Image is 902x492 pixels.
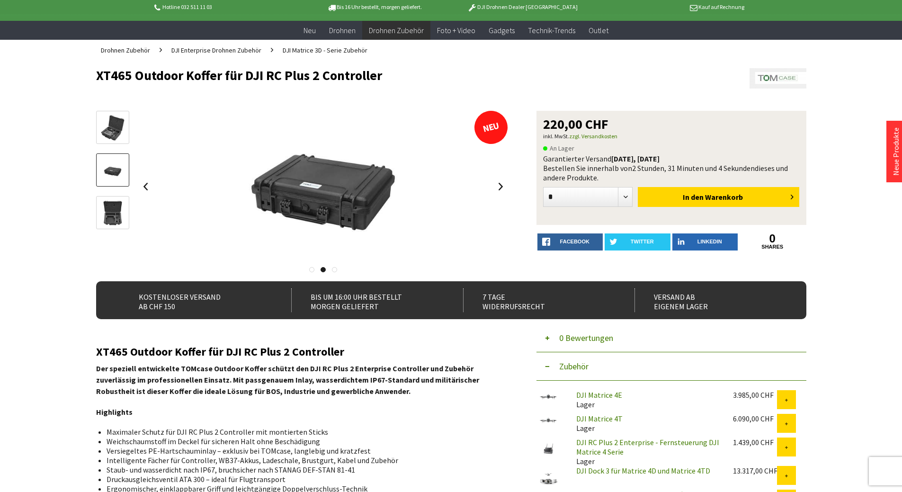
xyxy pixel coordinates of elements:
[528,26,575,35] span: Technik-Trends
[537,233,603,250] a: facebook
[101,46,150,54] span: Drohnen Zubehör
[329,26,356,35] span: Drohnen
[107,427,500,437] li: Maximaler Schutz für DJI RC Plus 2 Controller mit montierten Sticks
[437,26,475,35] span: Foto + Video
[569,438,725,466] div: Lager
[304,26,316,35] span: Neu
[576,466,710,475] a: DJI Dock 3 für Matrice 4D und Matrice 4TD
[463,288,614,312] div: 7 Tage Widerrufsrecht
[521,21,582,40] a: Technik-Trends
[705,192,743,202] span: Warenkorb
[683,192,704,202] span: In den
[322,21,362,40] a: Drohnen
[107,474,500,484] li: Druckausgleichsventil ATA 300 – ideal für Flugtransport
[543,154,800,182] div: Garantierter Versand Bestellen Sie innerhalb von dieses und andere Produkte.
[167,40,266,61] a: DJI Enterprise Drohnen Zubehör
[605,233,670,250] a: twitter
[638,187,799,207] button: In den Warenkorb
[536,466,560,490] img: DJI Dock 3 für Matrice 4D und Matrice 4TD
[291,288,442,312] div: Bis um 16:00 Uhr bestellt Morgen geliefert
[362,21,430,40] a: Drohnen Zubehör
[576,438,719,456] a: DJI RC Plus 2 Enterprise - Fernsteuerung DJI Matrice 4 Serie
[733,390,777,400] div: 3.985,00 CHF
[634,288,786,312] div: Versand ab eigenem Lager
[632,163,755,173] span: 2 Stunden, 31 Minuten und 4 Sekunden
[543,131,800,142] p: inkl. MwSt.
[576,390,622,400] a: DJI Matrice 4E
[536,438,560,461] img: DJI RC Plus 2 Enterprise - Fernsteuerung DJI Matrice 4 Serie
[750,68,806,89] img: TomCase
[107,465,500,474] li: Staub- und wasserdicht nach IP67, bruchsicher nach STANAG DEF-STAN 81-41
[107,456,500,465] li: Intelligente Fächer für Controller, WB37-Akkus, Ladeschale, Brustgurt, Kabel und Zubehör
[740,244,805,250] a: shares
[278,40,372,61] a: DJI Matrice 3D - Serie Zubehör
[489,26,515,35] span: Gadgets
[96,407,133,417] strong: Highlights
[631,239,654,244] span: twitter
[543,143,574,154] span: An Lager
[96,40,155,61] a: Drohnen Zubehör
[107,446,500,456] li: Versiegeltes PE-Hartschauminlay – exklusiv bei TOMcase, langlebig und kratzfest
[597,1,744,13] p: Kauf auf Rechnung
[107,437,500,446] li: Weichschaumstoff im Deckel für sicheren Halt ohne Beschädigung
[120,288,271,312] div: Kostenloser Versand ab CHF 150
[153,1,301,13] p: Hotline 032 511 11 03
[611,154,660,163] b: [DATE], [DATE]
[733,466,777,475] div: 13.317,00 CHF
[582,21,615,40] a: Outlet
[733,438,777,447] div: 1.439,00 CHF
[697,239,722,244] span: LinkedIn
[589,26,608,35] span: Outlet
[733,414,777,423] div: 6.090,00 CHF
[576,414,623,423] a: DJI Matrice 4T
[536,414,560,427] img: DJI Matrice 4T
[536,390,560,403] img: DJI Matrice 4E
[96,346,508,358] h2: XT465 Outdoor Koffer für DJI RC Plus 2 Controller
[297,21,322,40] a: Neu
[448,1,596,13] p: DJI Drohnen Dealer [GEOGRAPHIC_DATA]
[536,352,806,381] button: Zubehör
[99,114,126,142] img: Vorschau: XT465 Outdoor Koffer für DJI RC Plus 2 Controller
[891,127,901,176] a: Neue Produkte
[482,21,521,40] a: Gadgets
[369,26,424,35] span: Drohnen Zubehör
[171,46,261,54] span: DJI Enterprise Drohnen Zubehör
[301,1,448,13] p: Bis 16 Uhr bestellt, morgen geliefert.
[96,364,479,396] strong: Der speziell entwickelte TOMcase Outdoor Koffer schützt den DJI RC Plus 2 Enterprise Controller u...
[536,324,806,352] button: 0 Bewertungen
[430,21,482,40] a: Foto + Video
[672,233,738,250] a: LinkedIn
[569,390,725,409] div: Lager
[740,233,805,244] a: 0
[543,117,608,131] span: 220,00 CHF
[569,414,725,433] div: Lager
[569,133,617,140] a: zzgl. Versandkosten
[560,239,589,244] span: facebook
[283,46,367,54] span: DJI Matrice 3D - Serie Zubehör
[96,68,664,82] h1: XT465 Outdoor Koffer für DJI RC Plus 2 Controller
